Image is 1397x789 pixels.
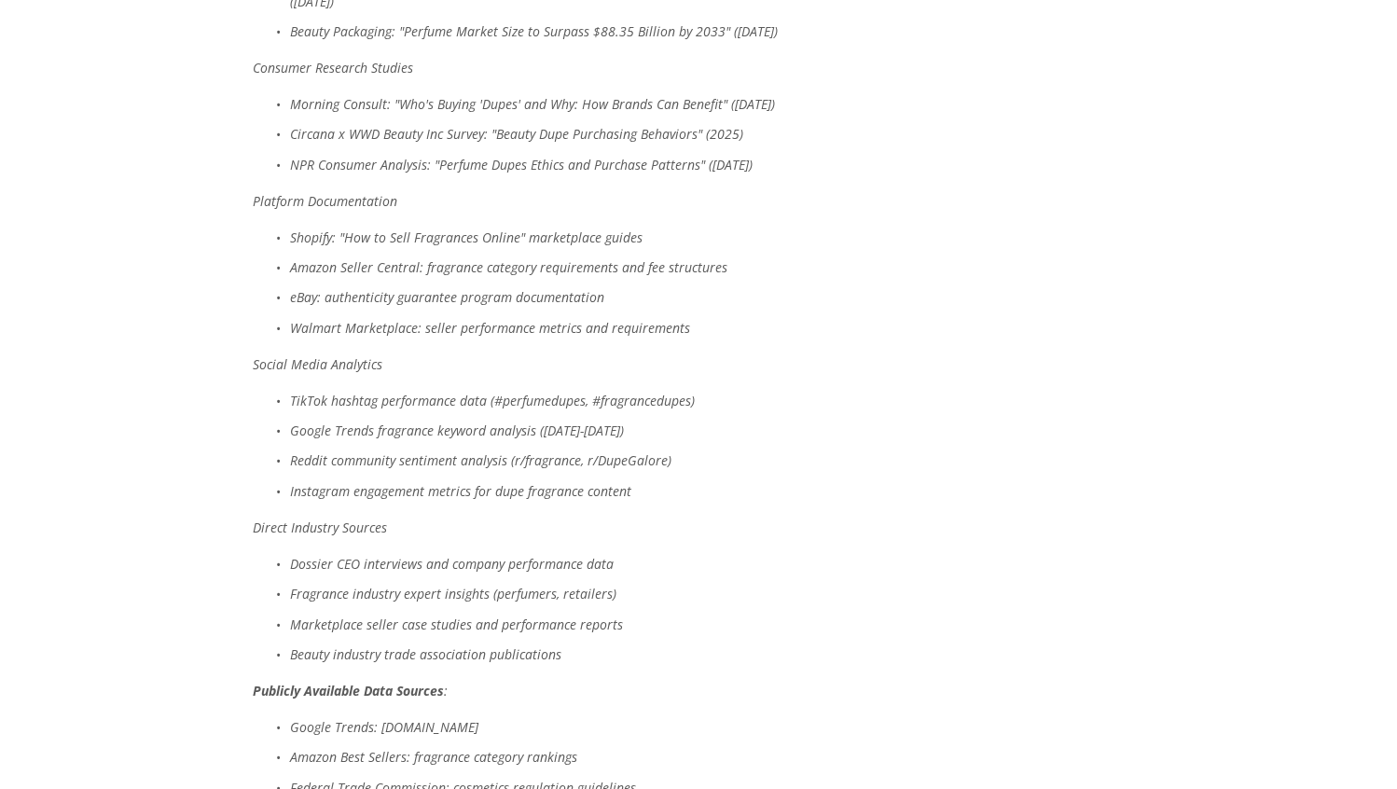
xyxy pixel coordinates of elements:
[290,555,614,573] em: Dossier CEO interviews and company performance data
[290,585,616,602] em: Fragrance industry expert insights (perfumers, retailers)
[253,355,382,373] em: Social Media Analytics
[290,392,695,409] em: TikTok hashtag performance data (#perfumedupes, #fragrancedupes)
[444,682,448,699] em: :
[290,422,624,439] em: Google Trends fragrance keyword analysis ([DATE]-[DATE])
[290,258,727,276] em: Amazon Seller Central: fragrance category requirements and fee structures
[290,616,623,633] em: Marketplace seller case studies and performance reports
[290,156,753,173] em: NPR Consumer Analysis: "Perfume Dupes Ethics and Purchase Patterns" ([DATE])
[290,125,743,143] em: Circana x WWD Beauty Inc Survey: "Beauty Dupe Purchasing Behaviors" (2025)
[253,59,413,76] em: Consumer Research Studies
[290,451,671,469] em: Reddit community sentiment analysis (r/fragrance, r/DupeGalore)
[290,718,478,736] em: Google Trends: [DOMAIN_NAME]
[290,22,778,40] em: Beauty Packaging: "Perfume Market Size to Surpass $88.35 Billion by 2033" ([DATE])
[290,288,604,306] em: eBay: authenticity guarantee program documentation
[290,228,643,246] em: Shopify: "How to Sell Fragrances Online" marketplace guides
[253,519,387,536] em: Direct Industry Sources
[290,482,631,500] em: Instagram engagement metrics for dupe fragrance content
[253,682,444,699] em: Publicly Available Data Sources
[290,748,577,766] em: Amazon Best Sellers: fragrance category rankings
[290,645,561,663] em: Beauty industry trade association publications
[290,95,775,113] em: Morning Consult: "Who's Buying 'Dupes' and Why: How Brands Can Benefit" ([DATE])
[253,192,397,210] em: Platform Documentation
[290,319,690,337] em: Walmart Marketplace: seller performance metrics and requirements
